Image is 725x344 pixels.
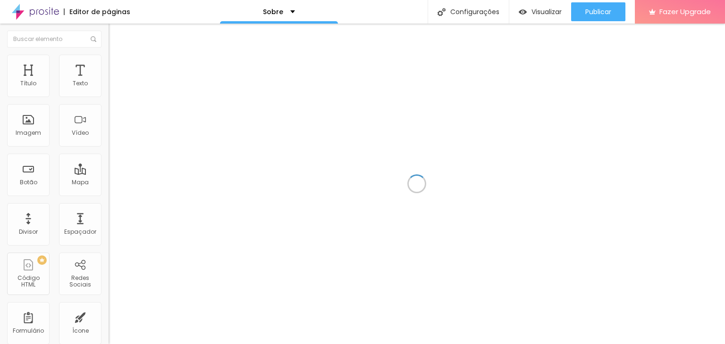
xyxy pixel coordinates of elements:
div: Vídeo [72,130,89,136]
img: Icone [91,36,96,42]
button: Publicar [571,2,625,21]
button: Visualizar [509,2,571,21]
span: Visualizar [531,8,562,16]
span: Fazer Upgrade [659,8,711,16]
div: Editor de páginas [64,8,130,15]
div: Mapa [72,179,89,186]
div: Ícone [72,328,89,334]
div: Imagem [16,130,41,136]
div: Espaçador [64,229,96,235]
p: Sobre [263,8,283,15]
img: Icone [438,8,446,16]
div: Botão [20,179,37,186]
div: Texto [73,80,88,87]
div: Redes Sociais [61,275,99,288]
span: Publicar [585,8,611,16]
input: Buscar elemento [7,31,101,48]
div: Divisor [19,229,38,235]
div: Código HTML [9,275,47,288]
div: Formulário [13,328,44,334]
img: view-1.svg [519,8,527,16]
div: Título [20,80,36,87]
